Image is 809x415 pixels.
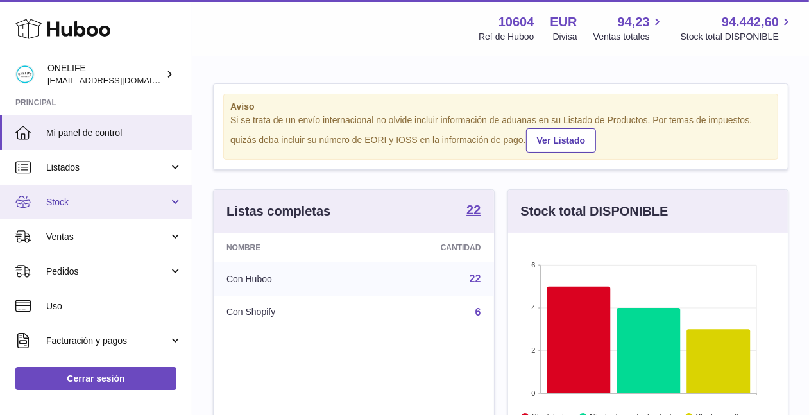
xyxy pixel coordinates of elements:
strong: EUR [550,13,577,31]
span: [EMAIL_ADDRESS][DOMAIN_NAME] [47,75,189,85]
span: 94.442,60 [722,13,779,31]
h3: Stock total DISPONIBLE [521,203,668,220]
div: ONELIFE [47,62,163,87]
td: Con Shopify [214,296,362,329]
a: 22 [470,273,481,284]
text: 4 [531,304,535,312]
strong: Aviso [230,101,771,113]
img: administracion@onelifespain.com [15,65,35,84]
h3: Listas completas [226,203,330,220]
span: Stock total DISPONIBLE [681,31,794,43]
div: Ref de Huboo [479,31,534,43]
span: Ventas totales [593,31,665,43]
span: Pedidos [46,266,169,278]
span: 94,23 [618,13,650,31]
span: Ventas [46,231,169,243]
span: Listados [46,162,169,174]
td: Con Huboo [214,262,362,296]
a: 94,23 Ventas totales [593,13,665,43]
th: Cantidad [362,233,494,262]
a: Cerrar sesión [15,367,176,390]
div: Divisa [553,31,577,43]
a: 22 [466,203,481,219]
a: 6 [475,307,481,318]
text: 6 [531,261,535,269]
text: 0 [531,389,535,397]
strong: 22 [466,203,481,216]
span: Uso [46,300,182,312]
span: Facturación y pagos [46,335,169,347]
th: Nombre [214,233,362,262]
a: 94.442,60 Stock total DISPONIBLE [681,13,794,43]
strong: 10604 [498,13,534,31]
text: 2 [531,346,535,354]
span: Stock [46,196,169,208]
a: Ver Listado [526,128,596,153]
span: Mi panel de control [46,127,182,139]
div: Si se trata de un envío internacional no olvide incluir información de aduanas en su Listado de P... [230,114,771,153]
